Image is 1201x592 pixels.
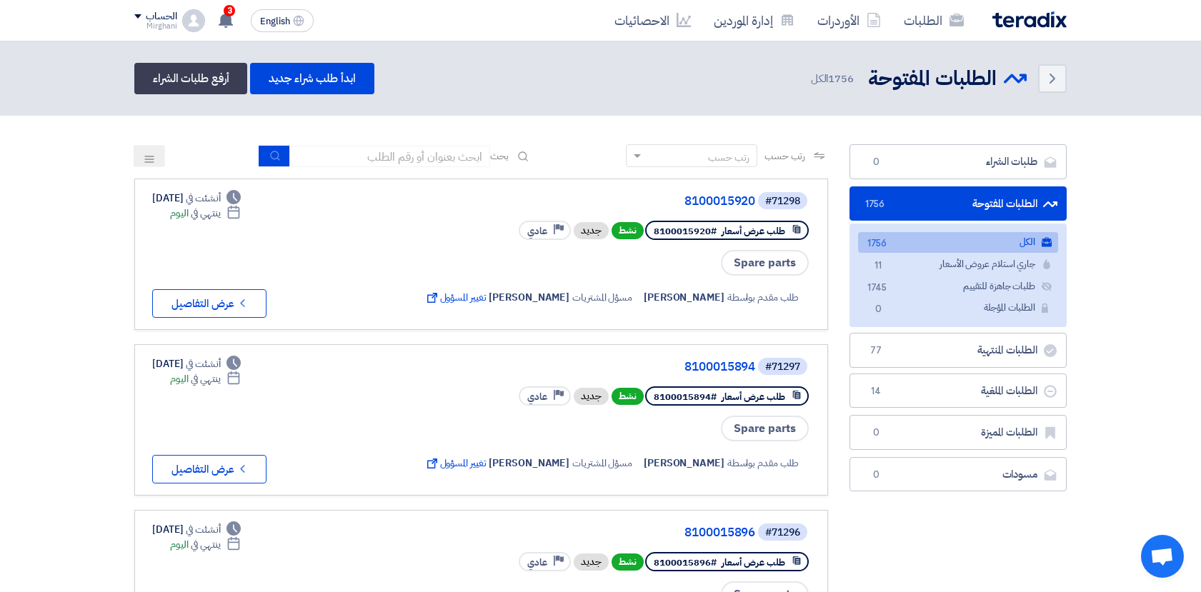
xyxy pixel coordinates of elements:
img: profile_test.png [182,9,205,32]
input: ابحث بعنوان أو رقم الطلب [290,146,490,167]
span: Spare parts [721,250,809,276]
a: الطلبات المنتهية77 [849,333,1067,368]
span: 0 [867,468,884,482]
span: 0 [867,155,884,169]
span: أنشئت في [186,191,220,206]
img: Teradix logo [992,11,1067,28]
a: ابدأ طلب شراء جديد [250,63,374,94]
div: #71296 [765,528,800,538]
button: عرض التفاصيل [152,455,266,483]
div: اليوم [170,537,241,552]
span: تغيير المسؤول [424,290,487,305]
a: الطلبات المؤجلة [858,298,1058,318]
span: #8100015896 [654,556,717,569]
div: اليوم [170,206,241,221]
span: ينتهي في [191,537,220,552]
span: 0 [867,426,884,440]
a: الطلبات المفتوحة1756 [849,186,1067,221]
span: ينتهي في [191,371,220,386]
span: [PERSON_NAME] [644,290,724,305]
a: طلبات جاهزة للتقييم [858,276,1058,297]
span: 0 [869,302,887,317]
div: رتب حسب [708,150,749,165]
a: الكل [858,232,1058,253]
span: نشط [612,222,644,239]
span: 1756 [828,71,854,86]
span: #8100015894 [654,390,717,403]
span: نشط [612,553,644,571]
div: Mirghani [134,22,176,30]
div: #71297 [765,362,800,372]
a: جاري استلام عروض الأسعار [858,254,1058,275]
span: طلب مقدم بواسطة [727,456,799,471]
span: ينتهي في [191,206,220,221]
div: [DATE] [152,522,241,537]
a: الأوردرات [806,4,892,37]
a: 8100015920 [469,195,755,208]
a: 8100015896 [469,526,755,539]
div: جديد [574,553,609,571]
span: 1745 [869,281,887,296]
a: مسودات0 [849,457,1067,492]
button: عرض التفاصيل [152,289,266,318]
span: مسؤل المشتريات [572,456,632,471]
div: [DATE] [152,191,241,206]
span: الكل [811,71,857,87]
a: طلبات الشراء0 [849,144,1067,179]
span: عادي [527,224,547,238]
a: الطلبات [892,4,975,37]
span: طلب مقدم بواسطة [727,290,799,305]
div: جديد [574,388,609,405]
span: نشط [612,388,644,405]
a: Open chat [1141,535,1184,578]
span: 77 [867,343,884,358]
span: رتب حسب [764,149,805,164]
button: English [251,9,314,32]
div: #71298 [765,196,800,206]
h2: الطلبات المفتوحة [868,65,997,93]
span: أنشئت في [186,356,220,371]
span: 14 [867,384,884,398]
div: اليوم [170,371,241,386]
div: الحساب [146,11,176,23]
div: [DATE] [152,356,241,371]
span: تغيير المسؤول [424,456,487,471]
span: [PERSON_NAME] [489,290,569,305]
span: أنشئت في [186,522,220,537]
span: طلب عرض أسعار [722,556,785,569]
span: 3 [224,5,235,16]
span: طلب عرض أسعار [722,224,785,238]
span: 1756 [869,236,887,251]
span: Spare parts [721,416,809,441]
a: 8100015894 [469,361,755,373]
span: بحث [490,149,509,164]
span: [PERSON_NAME] [644,456,724,471]
a: أرفع طلبات الشراء [134,63,247,94]
div: جديد [574,222,609,239]
span: عادي [527,556,547,569]
span: [PERSON_NAME] [489,456,569,471]
a: الطلبات الملغية14 [849,373,1067,408]
span: 11 [869,259,887,274]
span: طلب عرض أسعار [722,390,785,403]
a: الاحصائيات [603,4,702,37]
span: عادي [527,390,547,403]
a: إدارة الموردين [702,4,806,37]
a: الطلبات المميزة0 [849,415,1067,450]
span: #8100015920 [654,224,717,238]
span: 1756 [867,197,884,211]
span: مسؤل المشتريات [572,290,632,305]
span: English [260,16,290,26]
